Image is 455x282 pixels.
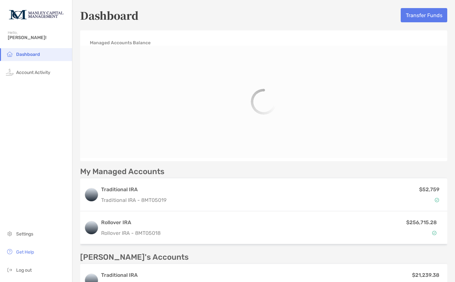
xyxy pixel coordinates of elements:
p: Traditional IRA - 8MT05019 [101,196,166,204]
p: $21,239.38 [412,271,439,279]
img: Zoe Logo [8,3,64,26]
h4: Managed Accounts Balance [90,40,151,46]
p: Rollover IRA - 8MT05018 [101,229,315,237]
p: $52,759 [419,185,439,193]
p: [PERSON_NAME]'s Accounts [80,253,189,261]
p: My Managed Accounts [80,168,164,176]
span: Account Activity [16,70,50,75]
span: Get Help [16,249,34,255]
img: logout icon [6,266,14,274]
h3: Rollover IRA [101,219,315,226]
button: Transfer Funds [401,8,447,22]
img: Account Status icon [432,231,437,235]
span: Log out [16,267,32,273]
img: logo account [85,221,98,234]
img: get-help icon [6,248,14,256]
p: $256,715.28 [406,218,437,226]
h3: Traditional IRA [101,271,166,279]
img: household icon [6,50,14,58]
img: logo account [85,188,98,201]
img: activity icon [6,68,14,76]
span: Dashboard [16,52,40,57]
span: [PERSON_NAME]! [8,35,68,40]
h5: Dashboard [80,8,139,23]
h3: Traditional IRA [101,186,166,193]
img: Account Status icon [435,198,439,202]
span: Settings [16,231,33,237]
img: settings icon [6,230,14,237]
